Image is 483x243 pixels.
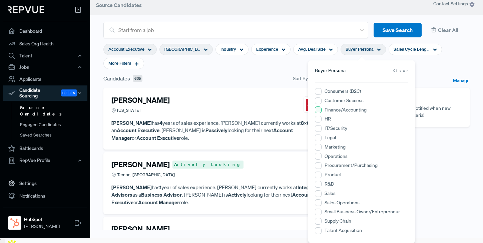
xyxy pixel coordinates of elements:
[325,106,367,113] label: Finance/Accounting
[111,96,170,104] h4: [PERSON_NAME]
[9,218,20,228] img: HubSpot
[111,127,293,141] strong: Account Manager
[433,0,475,7] span: Contact Settings
[141,191,182,198] strong: Business Advisor
[374,23,422,38] button: Save Search
[159,184,161,191] strong: 1
[3,190,87,202] a: Notifications
[12,102,96,119] a: Source Candidates
[138,199,179,206] strong: Account Manager
[3,142,87,155] a: Battlecards
[111,225,170,233] h4: [PERSON_NAME]
[325,134,336,141] label: Legal
[325,208,400,215] label: Small Business Owner/Entrepreneur
[325,88,361,95] label: Consumers (B2C)
[325,171,341,178] label: Product
[12,130,96,141] a: Saved Searches
[117,172,175,178] span: Tempe, [GEOGRAPHIC_DATA]
[3,155,87,166] button: RepVue Profile
[8,6,44,13] img: RepVue
[111,191,312,206] strong: Account Executive
[159,119,162,126] strong: 4
[172,161,244,169] span: Actively Looking
[3,37,87,50] a: Sales Org Health
[164,46,200,52] span: [GEOGRAPHIC_DATA][US_STATE], [GEOGRAPHIC_DATA]
[24,216,60,223] strong: HubSpot
[103,74,130,82] span: Candidates
[293,75,345,82] div: Sort By:
[325,190,336,197] label: Sales
[325,227,362,234] label: Talent Acquisition
[3,25,87,37] a: Dashboard
[325,125,347,132] label: IT/Security
[325,153,348,160] label: Operations
[3,208,87,233] a: HubSpotHubSpot[PERSON_NAME]
[12,119,96,130] a: Engaged Candidates
[111,119,152,126] strong: [PERSON_NAME]
[306,99,318,111] img: 8x8
[3,73,87,85] a: Applicants
[325,199,360,206] label: Sales Operations
[24,223,60,230] span: [PERSON_NAME]
[3,177,87,190] a: Settings
[427,23,470,38] button: Clear All
[453,77,470,85] a: Manage
[3,50,87,61] button: Talent
[111,184,337,206] p: has year of sales experience. [PERSON_NAME] currently works at as a . [PERSON_NAME] is looking fo...
[325,218,351,225] label: Supply Chain
[3,85,87,101] div: Candidate Sourcing
[111,160,170,169] h4: [PERSON_NAME]
[325,144,346,151] label: Marketing
[393,68,408,73] span: Clear
[298,46,326,52] span: Avg. Deal Size
[325,97,364,104] label: Customer Success
[3,61,87,73] button: Jobs
[315,67,346,74] span: Buyer Persona
[325,162,378,169] label: Procurement/Purchasing
[136,135,179,141] strong: Account Executive
[111,119,337,142] p: has years of sales experience. [PERSON_NAME] currently works at as an . [PERSON_NAME] is looking ...
[111,184,152,191] strong: [PERSON_NAME]
[205,127,227,134] strong: Passively
[228,191,247,198] strong: Actively
[256,46,278,52] span: Experience
[325,115,331,123] label: HR
[117,107,140,113] span: [US_STATE]
[117,127,159,134] strong: Account Executive
[96,2,142,8] span: Source Candidates
[61,89,77,96] span: Beta
[325,181,334,188] label: R&D
[108,60,131,66] span: More Filters
[346,46,374,52] span: Buyer Persona
[301,119,310,126] strong: 8x8
[133,75,142,82] span: 635
[108,46,144,52] span: Account Executive
[220,46,236,52] span: Industry
[3,85,87,101] button: Candidate Sourcing Beta
[394,46,430,52] span: Sales Cycle Length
